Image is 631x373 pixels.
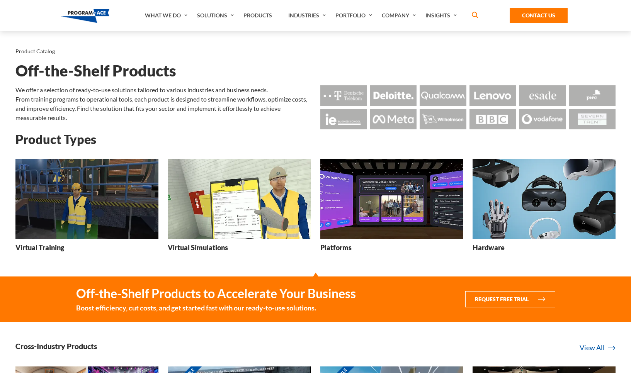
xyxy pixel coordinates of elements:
[15,46,55,56] li: Product Catalog
[15,95,311,122] p: From training programs to operational tools, each product is designed to streamline workflows, op...
[473,159,616,239] img: Hardware
[15,341,97,351] h3: Cross-Industry Products
[320,243,352,253] h3: Platforms
[569,85,616,106] img: Logo - Pwc
[168,243,228,253] h3: Virtual Simulations
[320,159,463,258] a: Platforms
[168,159,311,258] a: Virtual Simulations
[465,291,555,307] button: Request Free Trial
[61,9,110,23] img: Program-Ace
[15,64,616,78] h1: Off-the-Shelf Products
[76,286,356,301] strong: Off-the-Shelf Products to Accelerate Your Business
[168,159,311,239] img: Virtual Simulations
[320,109,367,129] img: Logo - Ie Business School
[420,109,466,129] img: Logo - Wilhemsen
[519,109,566,129] img: Logo - Vodafone
[76,303,356,313] small: Boost efficiency, cut costs, and get started fast with our ready-to-use solutions.
[320,85,367,106] img: Logo - Deutsche Telekom
[370,109,417,129] img: Logo - Meta
[569,109,616,129] img: Logo - Seven Trent
[580,342,616,353] a: View All
[15,85,311,95] p: We offer a selection of ready-to-use solutions tailored to various industries and business needs.
[469,85,516,106] img: Logo - Lenovo
[510,8,568,23] a: Contact Us
[15,243,64,253] h3: Virtual Training
[15,46,616,56] nav: breadcrumb
[469,109,516,129] img: Logo - BBC
[15,159,158,258] a: Virtual Training
[473,159,616,258] a: Hardware
[519,85,566,106] img: Logo - Esade
[15,132,616,146] h2: Product Types
[15,159,158,239] img: Virtual Training
[473,243,505,253] h3: Hardware
[320,159,463,239] img: Platforms
[370,85,417,106] img: Logo - Deloitte
[420,85,466,106] img: Logo - Qualcomm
